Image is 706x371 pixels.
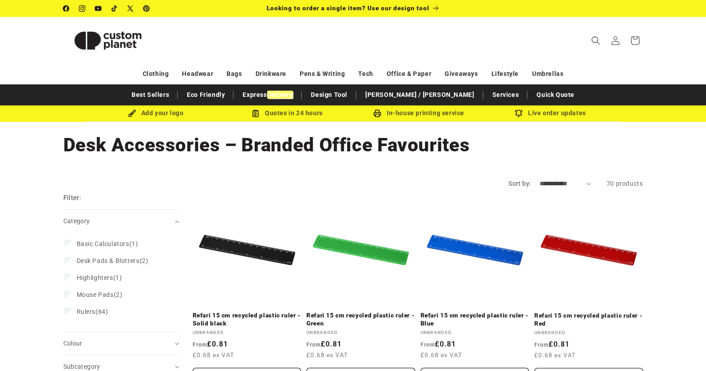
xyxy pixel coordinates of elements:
[63,217,90,225] span: Category
[373,109,381,117] img: In-house printing
[586,31,606,50] summary: Search
[387,66,431,82] a: Office & Paper
[77,308,108,316] span: (64)
[532,87,579,103] a: Quick Quote
[193,312,301,327] a: Refari 15 cm recycled plastic ruler - Solid black
[77,240,138,248] span: (1)
[63,210,179,233] summary: Category (0 selected)
[222,108,353,119] div: Quotes in 24 hours
[63,133,643,157] h1: Desk Accessories – Branded Office Favourites
[607,180,643,187] span: 70 products
[661,328,706,371] iframe: Chat Widget
[445,66,478,82] a: Giveaways
[63,332,179,355] summary: Colour (0 selected)
[488,87,524,103] a: Services
[306,87,352,103] a: Design Tool
[77,291,114,298] span: Mouse Pads
[361,87,479,103] a: [PERSON_NAME] / [PERSON_NAME]
[77,291,123,299] span: (2)
[77,308,96,315] span: Rulers
[63,193,82,203] h2: Filter:
[300,66,345,82] a: Pens & Writing
[508,180,531,187] label: Sort by:
[90,108,222,119] div: Add your logo
[515,109,523,117] img: Order updates
[353,108,485,119] div: In-house printing service
[256,66,286,82] a: Drinkware
[267,4,429,12] span: Looking to order a single item? Use our design tool
[182,87,229,103] a: Eco Friendly
[238,87,297,103] a: ExpressDelivery
[532,66,563,82] a: Umbrellas
[534,312,643,327] a: Refari 15 cm recycled plastic ruler - Red
[77,257,140,264] span: Desk Pads & Blotters
[306,312,415,327] a: Refari 15 cm recycled plastic ruler - Green
[77,257,149,265] span: (2)
[267,91,293,99] em: Delivery
[252,109,260,117] img: Order Updates Icon
[421,312,529,327] a: Refari 15 cm recycled plastic ruler - Blue
[227,66,242,82] a: Bags
[358,66,373,82] a: Tech
[63,363,100,370] span: Subcategory
[128,109,136,117] img: Brush Icon
[63,340,83,347] span: Colour
[491,66,519,82] a: Lifestyle
[77,274,113,281] span: Highlighters
[182,66,213,82] a: Headwear
[485,108,616,119] div: Live order updates
[60,17,156,64] a: Custom Planet
[77,240,129,247] span: Basic Calculators
[127,87,173,103] a: Best Sellers
[143,66,169,82] a: Clothing
[63,21,153,61] img: Custom Planet
[77,274,122,282] span: (1)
